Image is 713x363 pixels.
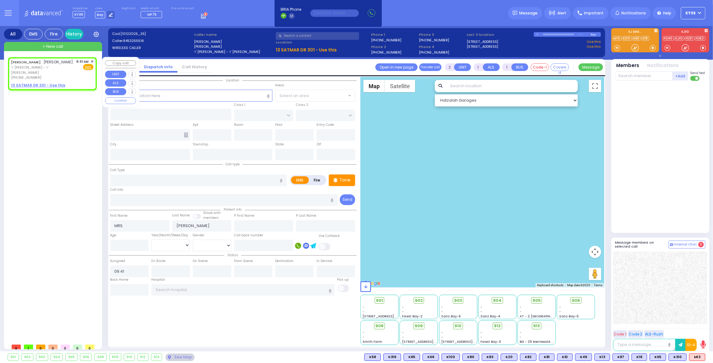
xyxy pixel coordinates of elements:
u: 13 SATMAR DR 301 - Use this [276,47,337,53]
div: 913 [151,354,162,361]
span: 0 [36,345,45,349]
span: - [441,330,443,335]
a: FD40 [663,36,674,41]
button: BUS [105,88,126,95]
div: BLS [383,354,401,361]
label: Last Name [172,213,190,218]
a: [STREET_ADDRESS] [467,39,498,44]
div: BLS [482,354,498,361]
span: 1 [24,345,33,349]
div: 908 [95,354,106,361]
span: BG - 29 Merriewold S. [520,339,554,344]
div: BLS [557,354,573,361]
label: KJFD [662,30,709,35]
span: - [441,305,443,309]
span: [STREET_ADDRESS][PERSON_NAME] [402,339,460,344]
label: Apt [193,122,198,127]
div: K61 [557,354,573,361]
span: Other building occupants [184,133,188,137]
div: K100 [442,354,460,361]
span: + New call [43,43,63,50]
a: Dispatch info [139,64,177,70]
div: 909 [109,354,121,361]
span: Phone 1 [371,32,417,37]
h5: Message members on selected call [615,241,669,249]
div: BLS [612,354,629,361]
span: ✕ [91,59,93,64]
a: FD31 [685,36,694,41]
label: Pick up [337,277,349,282]
div: Year/Month/Week/Day [151,233,190,238]
a: M13 [613,36,621,41]
label: Entry Code [317,122,334,127]
div: 902 [22,354,33,361]
label: Fire units on call [171,7,194,10]
label: [PHONE_NUMBER] [371,38,401,42]
u: 13 SATMAR DR 301 - Use this [11,83,65,88]
button: Notifications [647,62,679,69]
button: BUS [511,63,528,71]
button: Covered [551,63,569,71]
span: Forest Bay-3 [480,339,501,344]
button: +Add [673,71,688,80]
span: 910 [455,323,462,329]
div: Fire [45,29,63,39]
a: K65 [632,36,641,41]
a: K18 [642,36,649,41]
span: Notifications [621,10,646,16]
span: - [480,330,482,335]
input: (000)000-00000 [310,9,359,17]
span: KY39 [73,11,85,18]
span: - [520,330,522,335]
label: Floor [275,122,283,127]
div: BLS [539,354,555,361]
button: Code 2 [628,330,643,338]
input: Search a contact [276,32,359,40]
span: BRIA Phone [281,7,301,12]
span: Sanz Bay-5 [559,314,579,319]
label: [PHONE_NUMBER] [419,50,449,54]
label: [PERSON_NAME] [194,39,274,44]
label: ZIP [317,142,321,147]
input: Search hospital [151,284,334,296]
label: Street Address [110,122,134,127]
label: Night unit [122,7,135,10]
div: All [4,29,22,39]
label: WIRELESS CALLER [112,45,192,51]
label: From Scene [234,259,253,264]
div: BLS [669,354,687,361]
div: K58 [364,354,381,361]
span: 902 [415,298,423,304]
label: Dispatcher [73,7,88,10]
span: members [203,215,219,220]
label: [PERSON_NAME] [194,44,274,49]
span: - [559,309,561,314]
span: [PHONE_NUMBER] [11,75,41,80]
span: 906 [572,298,580,304]
label: Destination [275,259,294,264]
div: BLS [423,354,439,361]
a: [PERSON_NAME] [11,60,41,65]
label: Cross 1 [234,103,245,107]
button: Drag Pegman onto the map to open Street View [589,268,601,280]
div: K20 [501,354,518,361]
span: Sanz Bay-4 [480,314,500,319]
span: Help [663,10,671,16]
div: 904 [51,354,63,361]
div: K49 [575,354,592,361]
div: EMS [24,29,43,39]
button: UNIT [454,63,471,71]
label: P Last Name [296,213,316,218]
span: Select an area [279,93,309,99]
button: Copy call [105,60,136,66]
span: - [402,330,404,335]
a: Call History [177,64,212,70]
span: - [559,305,561,309]
label: Last 3 location [467,32,534,37]
span: 912 [494,323,501,329]
label: Room [234,122,243,127]
div: BLS [462,354,479,361]
a: History [65,29,83,39]
button: ALS-Rush [644,330,664,338]
span: Phone 4 [419,44,465,50]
